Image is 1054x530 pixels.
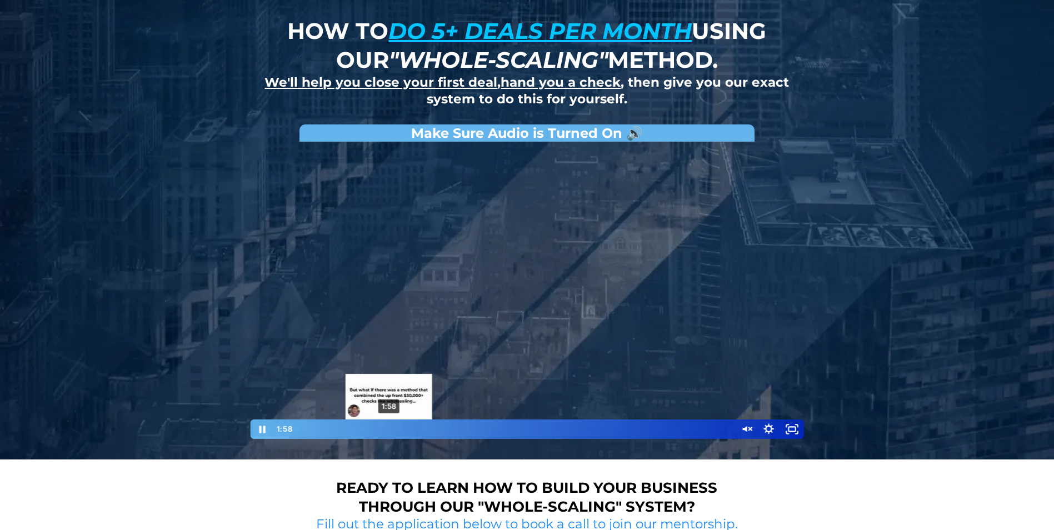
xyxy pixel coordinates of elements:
[501,74,621,90] u: hand you a check
[389,46,608,73] em: "whole-scaling"
[388,17,692,44] u: do 5+ deals per month
[264,74,497,90] u: We'll help you close your first deal
[264,74,789,107] strong: , , then give you our exact system to do this for yourself.
[336,479,717,516] strong: Ready to learn how to build your business through our "whole-scaling" system?
[287,17,766,73] strong: How to using our method.
[411,125,643,141] strong: Make Sure Audio is Turned On 🔊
